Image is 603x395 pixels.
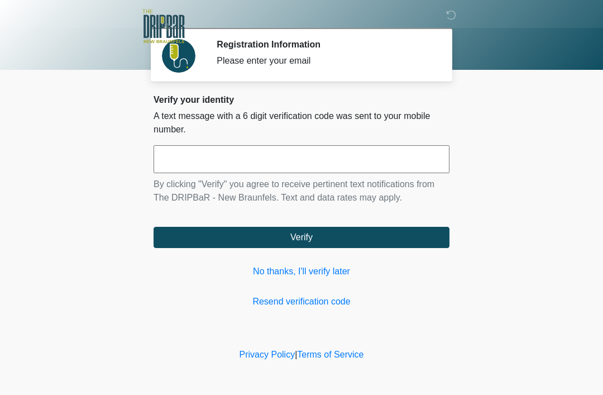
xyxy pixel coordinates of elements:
[217,54,433,68] div: Please enter your email
[154,295,449,308] a: Resend verification code
[154,110,449,136] p: A text message with a 6 digit verification code was sent to your mobile number.
[297,350,363,359] a: Terms of Service
[154,227,449,248] button: Verify
[142,8,185,45] img: The DRIPBaR - New Braunfels Logo
[154,94,449,105] h2: Verify your identity
[240,350,295,359] a: Privacy Policy
[154,265,449,278] a: No thanks, I'll verify later
[295,350,297,359] a: |
[162,39,195,73] img: Agent Avatar
[154,178,449,204] p: By clicking "Verify" you agree to receive pertinent text notifications from The DRIPBaR - New Bra...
